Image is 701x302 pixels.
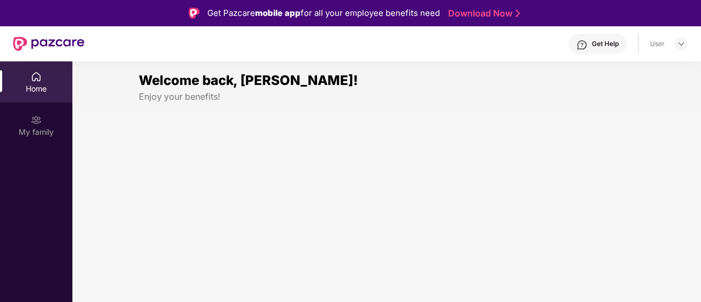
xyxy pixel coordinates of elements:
[139,91,635,102] div: Enjoy your benefits!
[189,8,200,19] img: Logo
[448,8,517,19] a: Download Now
[516,8,520,19] img: Stroke
[576,39,587,50] img: svg+xml;base64,PHN2ZyBpZD0iSGVscC0zMngzMiIgeG1sbnM9Imh0dHA6Ly93d3cudzMub3JnLzIwMDAvc3ZnIiB3aWR0aD...
[207,7,440,20] div: Get Pazcare for all your employee benefits need
[255,8,301,18] strong: mobile app
[677,39,686,48] img: svg+xml;base64,PHN2ZyBpZD0iRHJvcGRvd24tMzJ4MzIiIHhtbG5zPSJodHRwOi8vd3d3LnczLm9yZy8yMDAwL3N2ZyIgd2...
[650,39,665,48] div: User
[139,72,358,88] span: Welcome back, [PERSON_NAME]!
[31,71,42,82] img: svg+xml;base64,PHN2ZyBpZD0iSG9tZSIgeG1sbnM9Imh0dHA6Ly93d3cudzMub3JnLzIwMDAvc3ZnIiB3aWR0aD0iMjAiIG...
[31,115,42,126] img: svg+xml;base64,PHN2ZyB3aWR0aD0iMjAiIGhlaWdodD0iMjAiIHZpZXdCb3g9IjAgMCAyMCAyMCIgZmlsbD0ibm9uZSIgeG...
[13,37,84,51] img: New Pazcare Logo
[592,39,619,48] div: Get Help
